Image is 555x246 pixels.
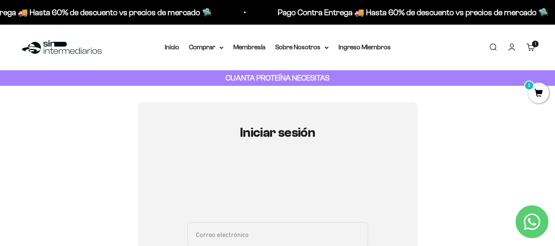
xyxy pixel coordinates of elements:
a: Membresía [233,44,265,51]
strong: CUANTA PROTEÍNA NECESITAS [226,74,329,82]
iframe: Social Login Buttons [187,163,368,212]
mark: 1 [524,80,534,90]
summary: Comprar [189,42,223,53]
p: Pago Contra Entrega 🚚 Hasta 60% de descuento vs precios de mercado 🛸 [278,6,548,19]
a: 1 [528,89,549,98]
summary: Sobre Nosotros [275,42,329,53]
span: 1 [535,42,536,46]
a: Ingreso Miembros [339,44,391,51]
h1: Iniciar sesión [187,125,368,140]
a: Inicio [165,44,179,51]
